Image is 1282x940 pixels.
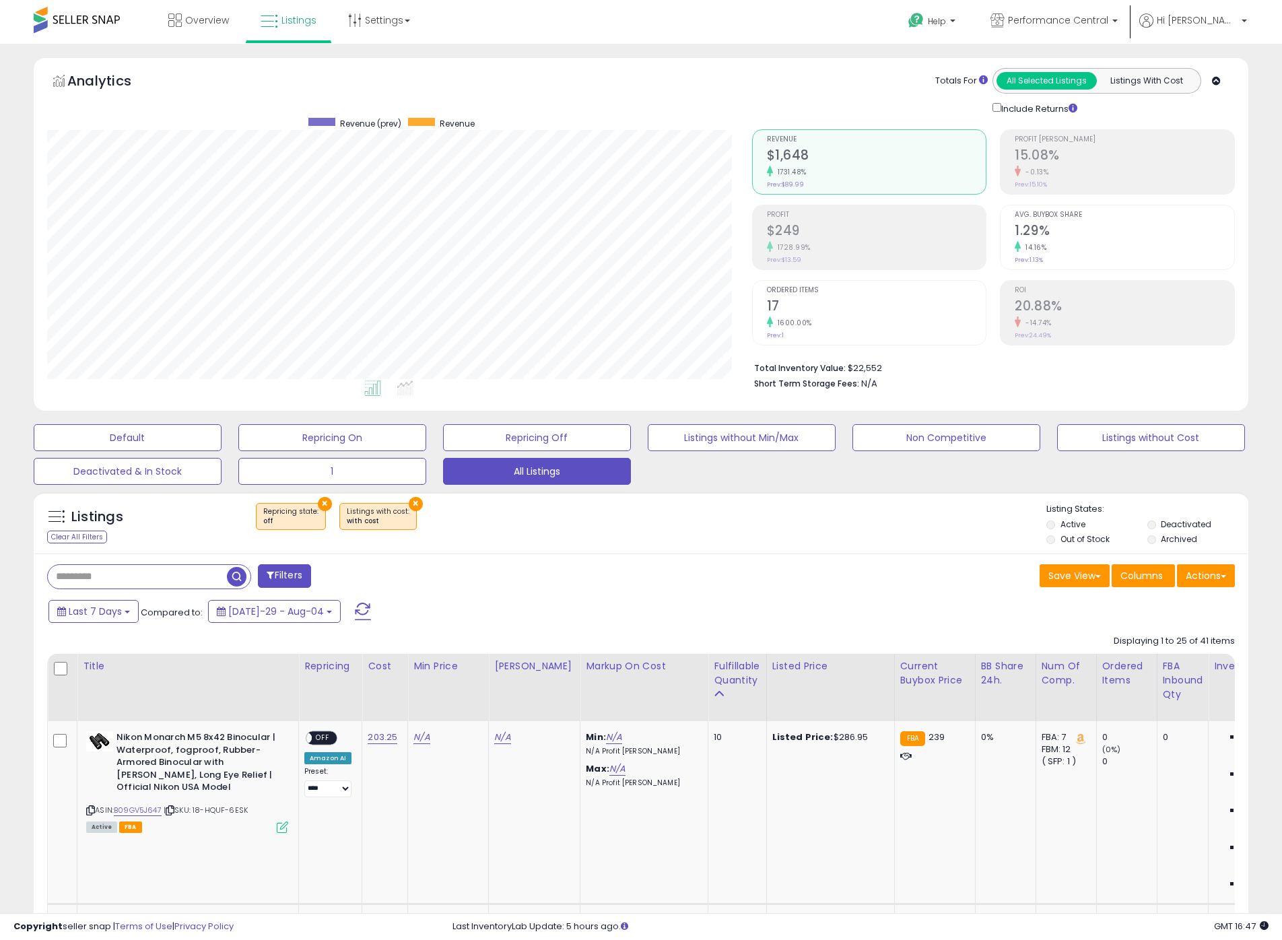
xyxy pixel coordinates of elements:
h2: 17 [767,298,986,316]
small: FBA [900,731,925,746]
div: 0 [1102,731,1157,743]
div: Min Price [413,659,483,673]
b: Max: [586,762,609,775]
span: Revenue [440,118,475,129]
span: Ordered Items [767,287,986,294]
small: 1731.48% [773,167,807,177]
button: Save View [1040,564,1110,587]
label: Out of Stock [1060,533,1110,545]
div: Markup on Cost [586,659,702,673]
div: Clear All Filters [47,531,107,543]
span: Avg. Buybox Share [1015,211,1234,219]
img: 319uh8NEy2L._SL40_.jpg [86,731,113,751]
div: 0 [1102,756,1157,768]
button: Last 7 Days [48,600,139,623]
b: Min: [586,731,606,743]
span: | SKU: 18-HQUF-6ESK [164,805,248,815]
button: Deactivated & In Stock [34,458,222,485]
h2: 15.08% [1015,147,1234,166]
li: $22,552 [754,359,1225,375]
strong: Copyright [13,920,63,933]
div: Ordered Items [1102,659,1151,687]
div: Num of Comp. [1042,659,1091,687]
small: 1600.00% [773,318,812,328]
label: Archived [1161,533,1197,545]
a: 203.25 [368,731,397,744]
div: FBA: 7 [1042,731,1086,743]
div: Listed Price [772,659,889,673]
div: with cost [347,516,409,526]
span: FBA [119,821,142,833]
a: Privacy Policy [174,920,234,933]
th: The percentage added to the cost of goods (COGS) that forms the calculator for Min & Max prices. [580,654,708,721]
button: Repricing Off [443,424,631,451]
span: Profit [767,211,986,219]
h5: Analytics [67,71,158,94]
a: N/A [609,762,626,776]
small: -14.74% [1021,318,1052,328]
span: All listings currently available for purchase on Amazon [86,821,117,833]
button: × [318,497,332,511]
span: Listings with cost : [347,506,409,527]
div: BB Share 24h. [981,659,1030,687]
div: 0% [981,731,1025,743]
a: B09GV5J647 [114,805,162,816]
button: [DATE]-29 - Aug-04 [208,600,341,623]
div: [PERSON_NAME] [494,659,574,673]
div: Cost [368,659,402,673]
p: N/A Profit [PERSON_NAME] [586,747,698,756]
button: All Listings [443,458,631,485]
small: Prev: 24.49% [1015,331,1051,339]
b: Total Inventory Value: [754,362,846,374]
b: Short Term Storage Fees: [754,378,859,389]
span: 239 [929,731,945,743]
button: Listings without Min/Max [648,424,836,451]
p: N/A Profit [PERSON_NAME] [586,778,698,788]
div: 10 [714,731,755,743]
small: Prev: $13.59 [767,256,801,264]
small: Prev: 1.13% [1015,256,1043,264]
div: Preset: [304,767,351,797]
div: 0 [1163,731,1199,743]
button: Listings without Cost [1057,424,1245,451]
h2: $249 [767,223,986,241]
button: Repricing On [238,424,426,451]
a: Terms of Use [115,920,172,933]
span: Columns [1120,569,1163,582]
label: Deactivated [1161,518,1211,530]
div: Displaying 1 to 25 of 41 items [1114,635,1235,648]
span: Revenue (prev) [340,118,401,129]
span: Overview [185,13,229,27]
h2: 20.88% [1015,298,1234,316]
label: Active [1060,518,1085,530]
p: Listing States: [1046,503,1248,516]
button: Columns [1112,564,1175,587]
div: $286.95 [772,731,884,743]
div: Title [83,659,293,673]
b: Listed Price: [772,731,834,743]
small: 14.16% [1021,242,1046,253]
span: 2025-08-13 16:47 GMT [1214,920,1269,933]
div: Amazon AI [304,752,351,764]
div: Last InventoryLab Update: 5 hours ago. [452,920,1269,933]
button: × [409,497,423,511]
span: Hi [PERSON_NAME] [1157,13,1238,27]
span: Performance Central [1008,13,1108,27]
div: off [263,516,318,526]
button: All Selected Listings [997,72,1097,90]
button: Listings With Cost [1096,72,1196,90]
div: Repricing [304,659,356,673]
div: Fulfillable Quantity [714,659,760,687]
div: seller snap | | [13,920,234,933]
a: N/A [606,731,622,744]
small: Prev: $89.99 [767,180,804,189]
span: OFF [312,733,333,744]
small: (0%) [1102,744,1121,755]
h5: Listings [71,508,123,527]
div: Include Returns [982,100,1093,116]
small: Prev: 15.10% [1015,180,1047,189]
span: Last 7 Days [69,605,122,618]
a: Hi [PERSON_NAME] [1139,13,1247,44]
h2: 1.29% [1015,223,1234,241]
span: Compared to: [141,606,203,619]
